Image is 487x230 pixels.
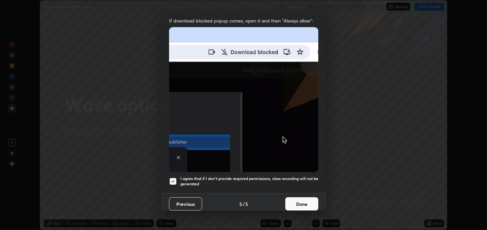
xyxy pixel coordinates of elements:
h4: 5 [245,201,248,207]
button: Done [285,197,318,210]
img: downloads-permission-blocked.gif [169,27,318,172]
h4: 5 [239,201,242,207]
h4: / [243,201,245,207]
span: If download blocked popup comes, open it and then "Always allow": [169,18,318,24]
h5: I agree that if I don't provide required permissions, class recording will not be generated [180,176,318,186]
button: Previous [169,197,202,210]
